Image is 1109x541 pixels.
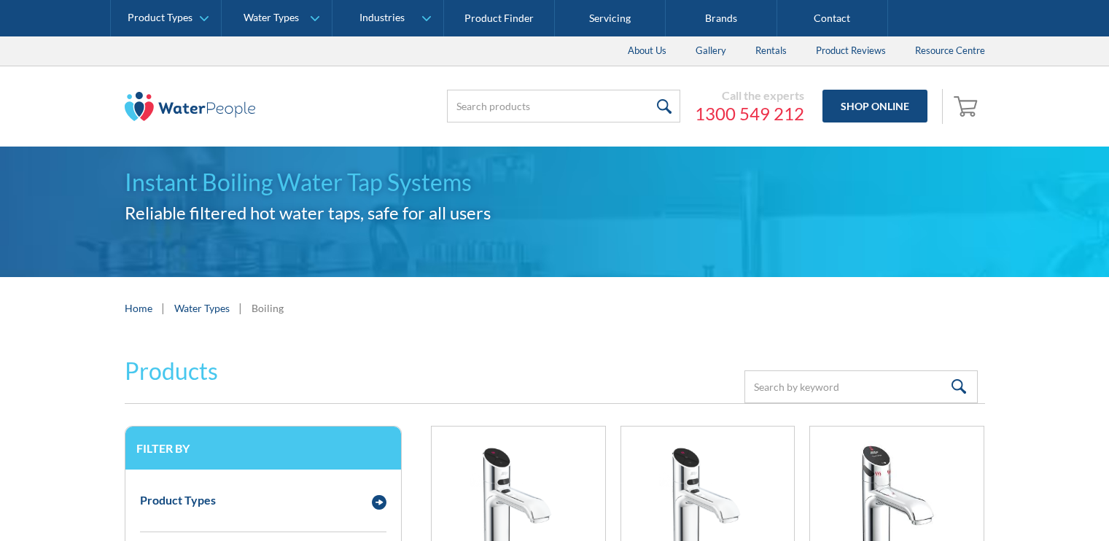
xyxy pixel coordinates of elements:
[136,441,390,455] h3: Filter by
[900,36,1000,66] a: Resource Centre
[447,90,680,122] input: Search products
[125,354,218,389] h2: Products
[244,12,299,24] div: Water Types
[695,103,804,125] a: 1300 549 212
[128,12,192,24] div: Product Types
[613,36,681,66] a: About Us
[125,300,152,316] a: Home
[822,90,927,122] a: Shop Online
[954,94,981,117] img: shopping cart
[695,88,804,103] div: Call the experts
[125,165,985,200] h1: Instant Boiling Water Tap Systems
[359,12,405,24] div: Industries
[174,300,230,316] a: Water Types
[801,36,900,66] a: Product Reviews
[741,36,801,66] a: Rentals
[252,300,284,316] div: Boiling
[681,36,741,66] a: Gallery
[237,299,244,316] div: |
[125,92,256,121] img: The Water People
[125,200,985,226] h2: Reliable filtered hot water taps, safe for all users
[140,491,216,509] div: Product Types
[160,299,167,316] div: |
[950,89,985,124] a: Open empty cart
[744,370,978,403] input: Search by keyword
